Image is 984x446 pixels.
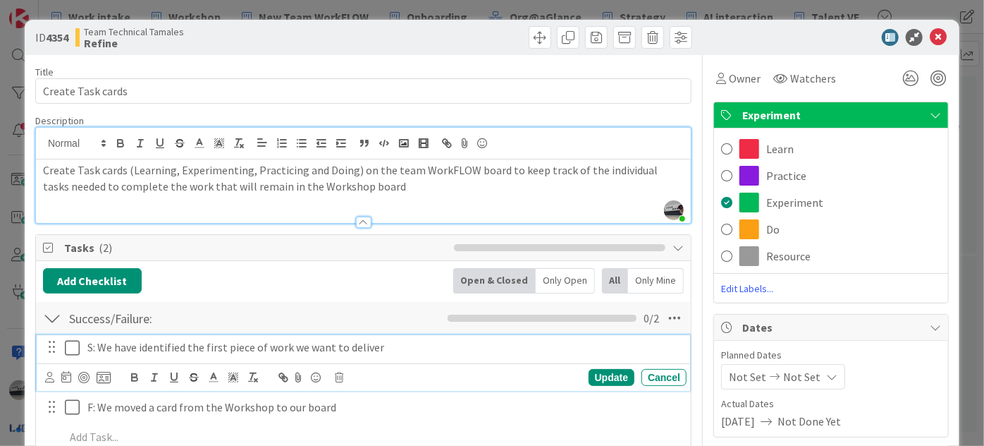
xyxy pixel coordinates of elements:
[43,268,142,294] button: Add Checklist
[628,268,684,294] div: Only Mine
[766,167,806,184] span: Practice
[87,339,681,356] p: S: We have identified the first piece of work we want to deliver
[99,241,112,255] span: ( 2 )
[783,368,820,385] span: Not Set
[721,348,941,363] span: Planned Dates
[641,369,687,386] div: Cancel
[714,282,948,296] span: Edit Labels...
[589,369,634,386] div: Update
[721,397,941,411] span: Actual Dates
[64,306,338,331] input: Add Checklist...
[766,194,823,211] span: Experiment
[87,399,681,416] p: F: We moved a card from the Workshop to our board
[35,66,54,78] label: Title
[729,368,766,385] span: Not Set
[729,70,761,87] span: Owner
[64,239,447,256] span: Tasks
[777,413,841,430] span: Not Done Yet
[721,413,755,430] span: [DATE]
[43,162,684,194] p: Create Task cards (Learning, Experimenting, Practicing and Doing) on the team WorkFLOW board to k...
[766,221,780,238] span: Do
[46,30,68,44] b: 4354
[84,37,184,49] b: Refine
[790,70,836,87] span: Watchers
[766,140,794,157] span: Learn
[84,26,184,37] span: Team Technical Tamales
[766,248,811,265] span: Resource
[536,268,595,294] div: Only Open
[742,107,923,123] span: Experiment
[602,268,628,294] div: All
[453,268,536,294] div: Open & Closed
[35,114,84,127] span: Description
[35,29,68,46] span: ID
[742,319,923,336] span: Dates
[664,200,684,220] img: jIClQ55mJEe4la83176FWmfCkxn1SgSj.jpg
[35,78,691,104] input: type card name here...
[644,310,659,327] span: 0 / 2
